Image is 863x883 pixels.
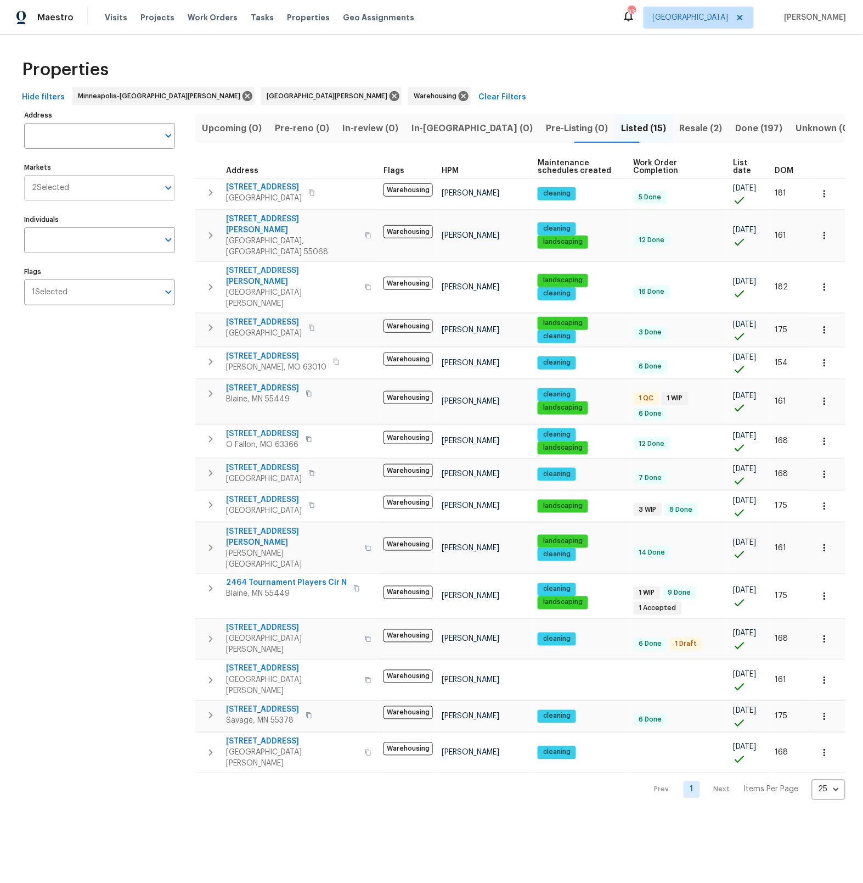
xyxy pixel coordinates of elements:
span: cleaning [539,430,575,439]
span: Clear Filters [478,91,526,104]
span: Upcoming (0) [202,121,262,136]
span: 8 Done [665,505,697,515]
span: 154 [775,359,788,367]
span: [GEOGRAPHIC_DATA] [226,473,302,484]
span: [STREET_ADDRESS] [226,623,358,634]
span: [PERSON_NAME], MO 63010 [226,362,326,373]
span: Minneapolis-[GEOGRAPHIC_DATA][PERSON_NAME] [78,91,245,102]
span: [DATE] [733,278,756,286]
span: Warehousing [383,353,433,366]
span: [DATE] [733,630,756,638]
span: [GEOGRAPHIC_DATA] [226,505,302,516]
span: Visits [105,12,127,23]
span: [PERSON_NAME] [442,359,499,367]
span: Warehousing [383,464,433,477]
span: 175 [775,502,788,510]
span: Work Orders [188,12,238,23]
span: Blaine, MN 55449 [226,394,299,405]
span: 175 [775,713,788,720]
span: O Fallon, MO 63366 [226,439,299,450]
button: Hide filters [18,87,69,108]
span: 168 [775,749,788,757]
span: Maintenance schedules created [538,159,614,175]
span: Warehousing [383,629,433,642]
span: [STREET_ADDRESS] [226,182,302,193]
span: Blaine, MN 55449 [226,589,347,600]
span: [GEOGRAPHIC_DATA][PERSON_NAME] [226,675,358,697]
span: [PERSON_NAME] [442,713,499,720]
span: 161 [775,544,787,552]
span: 1 WIP [663,394,687,403]
span: 6 Done [635,716,667,725]
button: Open [161,284,176,300]
span: [GEOGRAPHIC_DATA][PERSON_NAME] [267,91,392,102]
span: Geo Assignments [343,12,414,23]
span: Resale (2) [680,121,723,136]
span: Projects [140,12,174,23]
span: [STREET_ADDRESS][PERSON_NAME] [226,265,358,287]
span: [GEOGRAPHIC_DATA], [GEOGRAPHIC_DATA] 55068 [226,236,358,258]
span: 182 [775,283,788,291]
span: cleaning [539,470,575,479]
span: cleaning [539,712,575,721]
span: [STREET_ADDRESS][PERSON_NAME] [226,526,358,548]
span: [PERSON_NAME] [442,326,499,334]
span: [DATE] [733,465,756,473]
span: [STREET_ADDRESS] [226,494,302,505]
span: cleaning [539,748,575,757]
span: 181 [775,189,787,197]
span: 1 Accepted [635,604,681,613]
span: Maestro [37,12,74,23]
span: Work Order Completion [634,159,714,175]
span: [DATE] [733,671,756,679]
span: [GEOGRAPHIC_DATA][PERSON_NAME] [226,634,358,656]
span: Pre-reno (0) [275,121,329,136]
nav: Pagination Navigation [644,780,845,800]
span: List date [733,159,757,175]
span: [DATE] [733,587,756,595]
span: [PERSON_NAME][GEOGRAPHIC_DATA] [226,548,358,570]
div: [GEOGRAPHIC_DATA][PERSON_NAME] [261,87,402,105]
label: Markets [24,164,175,171]
span: [STREET_ADDRESS] [226,428,299,439]
span: 1 QC [635,394,658,403]
button: Open [161,128,176,143]
span: Warehousing [383,391,433,404]
span: Warehousing [383,706,433,719]
div: 25 [812,775,845,804]
span: [STREET_ADDRESS] [226,383,299,394]
span: landscaping [539,318,587,328]
span: HPM [442,167,459,175]
span: 2 Selected [32,183,69,193]
span: cleaning [539,189,575,198]
span: Warehousing [383,496,433,509]
span: [STREET_ADDRESS] [226,462,302,473]
span: landscaping [539,501,587,511]
span: 168 [775,470,788,478]
span: 1 Draft [671,640,702,649]
span: [DATE] [733,226,756,234]
span: cleaning [539,289,575,298]
span: [PERSON_NAME] [442,635,499,643]
span: landscaping [539,237,587,247]
label: Individuals [24,216,175,223]
span: 14 Done [635,548,670,557]
span: Warehousing [414,91,461,102]
span: [GEOGRAPHIC_DATA][PERSON_NAME] [226,287,358,309]
span: [GEOGRAPHIC_DATA] [226,193,302,204]
span: Warehousing [383,670,433,683]
span: 3 WIP [635,505,661,515]
span: landscaping [539,536,587,546]
span: In-[GEOGRAPHIC_DATA] (0) [411,121,533,136]
span: 1 WIP [635,589,659,598]
span: [PERSON_NAME] [442,677,499,684]
span: [PERSON_NAME] [442,749,499,757]
span: [PERSON_NAME] [780,12,847,23]
span: [DATE] [733,497,756,505]
span: [DATE] [733,321,756,328]
span: cleaning [539,358,575,367]
span: DOM [775,167,794,175]
span: 7 Done [635,473,667,483]
span: [STREET_ADDRESS] [226,351,326,362]
span: 168 [775,635,788,643]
